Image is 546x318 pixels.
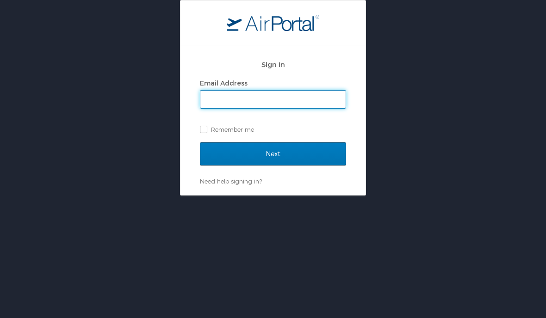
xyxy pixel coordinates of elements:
[200,122,346,136] label: Remember me
[200,142,346,165] input: Next
[200,177,262,185] a: Need help signing in?
[200,59,346,70] h2: Sign In
[227,14,319,31] img: logo
[200,79,248,87] label: Email Address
